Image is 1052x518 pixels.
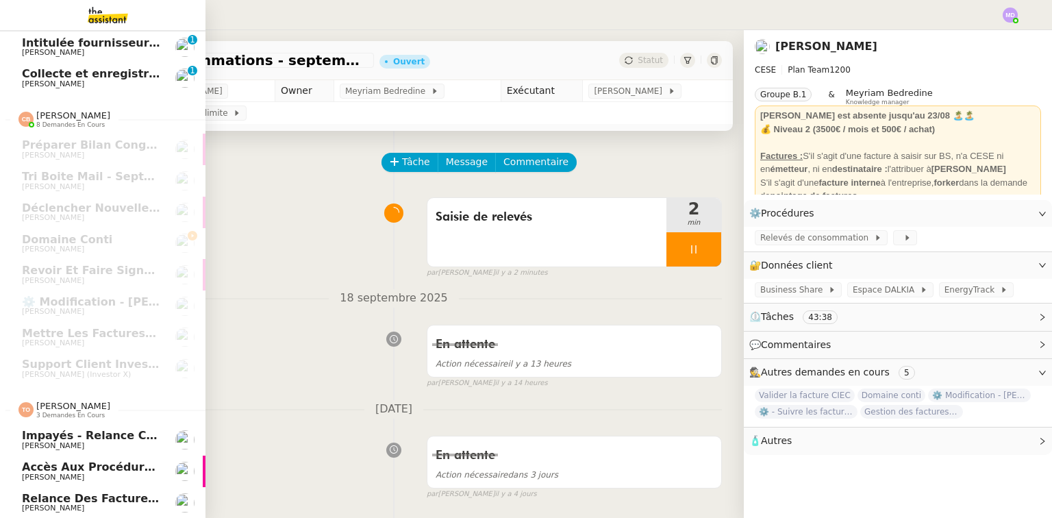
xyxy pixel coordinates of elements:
button: Commentaire [495,153,577,172]
u: Factures : [760,151,803,161]
span: En attente [436,449,495,462]
span: Meyriam Bedredine [846,88,933,98]
span: 18 septembre 2025 [329,289,459,308]
strong: émetteur [770,164,807,174]
nz-tag: 43:38 [803,310,838,324]
div: S'il s'agit d'une facture à saisir sur BS, n'a CESE ni en , ni en l'attribuer à [760,149,1036,176]
span: 2 [666,201,721,217]
span: [PERSON_NAME] [22,182,84,191]
span: Meyriam Bedredine [345,84,431,98]
span: ⏲️ [749,311,849,322]
span: Statut [638,56,663,65]
div: ⏲️Tâches 43:38 [744,304,1052,330]
img: svg [18,402,34,417]
span: & [828,88,834,106]
span: En attente [436,338,495,351]
div: ⚙️Procédures [744,200,1052,227]
span: Relance des factures- août 2025 [22,492,226,505]
span: 🔐 [749,258,838,273]
img: users%2FHIWaaSoTa5U8ssS5t403NQMyZZE3%2Favatar%2Fa4be050e-05fa-4f28-bbe7-e7e8e4788720 [175,234,195,253]
span: Valider la facture CIEC [755,388,855,402]
img: users%2F9mvJqJUvllffspLsQzytnd0Nt4c2%2Favatar%2F82da88e3-d90d-4e39-b37d-dcb7941179ae [175,38,195,57]
span: [PERSON_NAME] [22,245,84,254]
span: [PERSON_NAME] [22,307,84,316]
img: users%2FTmb06GTIDgNLSNhTjmZ0ajWxRk83%2Favatar%2F40f2539e-5604-4681-9cfa-c67755ebd5f1 [175,462,195,481]
span: 💬 [749,339,837,350]
span: 🧴 [749,435,792,446]
span: Relevés de consommation [760,231,874,245]
div: 🕵️Autres demandes en cours 5 [744,359,1052,386]
span: [PERSON_NAME] [22,276,84,285]
span: ⚙️ Modification - [PERSON_NAME] et suivi des devis sur Energy Track [928,388,1031,402]
strong: pointage de factures [770,190,857,201]
div: S'il s'agit d'une à l'entreprise, dans la demande de [760,176,1036,203]
img: users%2F9mvJqJUvllffspLsQzytnd0Nt4c2%2Favatar%2F82da88e3-d90d-4e39-b37d-dcb7941179ae [175,171,195,190]
span: il y a 2 minutes [495,267,548,279]
span: [PERSON_NAME] [22,338,84,347]
span: il y a 4 jours [495,489,537,500]
span: [PERSON_NAME] [36,110,110,121]
span: 🕵️ [749,367,920,378]
strong: facture interne [819,177,881,188]
small: [PERSON_NAME] [427,489,537,500]
nz-badge-sup: 1 [188,66,197,75]
p: 1 [190,66,195,78]
span: Domaine conti [857,388,925,402]
div: 💬Commentaires [744,332,1052,358]
span: [PERSON_NAME] [22,473,84,482]
span: Domaine conti [22,233,112,246]
div: 🔐Données client [744,252,1052,279]
strong: 💰 Niveau 2 (3500€ / mois et 500€ / achat) [760,124,935,134]
span: Message [446,154,488,170]
span: Impayés - Relance client - 1 septembre 2025 [22,429,300,442]
button: Tâche [381,153,438,172]
span: Revoir et faire signer l'accord de subvention [22,264,306,277]
span: [PERSON_NAME] [22,151,84,160]
span: [PERSON_NAME] [594,84,667,98]
span: Gestion des factures fournisseurs - 1 septembre 2025 [860,405,963,419]
span: ⚙️ Modification - [PERSON_NAME] et suivi des devis sur Energy Track [22,295,453,308]
nz-badge-sup: 1 [188,35,197,45]
span: Knowledge manager [846,99,910,106]
span: Commentaire [503,154,568,170]
button: Message [438,153,496,172]
span: [PERSON_NAME] [22,48,84,57]
strong: [PERSON_NAME] est absente jusqu'au 23/08 🏝️🏝️ [760,110,975,121]
strong: destinataire : [832,164,888,174]
div: 🧴Autres [744,428,1052,454]
span: Espace DALKIA [853,283,920,297]
span: Plan Team [788,65,829,75]
span: Autres demandes en cours [761,367,890,378]
p: 1 [190,35,195,47]
img: users%2FlYQRlXr5PqQcMLrwReJQXYQRRED2%2Favatar%2F8da5697c-73dd-43c4-b23a-af95f04560b4 [175,430,195,449]
img: users%2FDCmYZYlyM0RnX2UwTikztvhj37l1%2Favatar%2F1649536894322.jpeg [175,328,195,347]
strong: forker [934,177,959,188]
span: Intitulée fournisseur Céramiques [PERSON_NAME] [22,36,331,49]
span: Autres [761,435,792,446]
small: [PERSON_NAME] [427,267,548,279]
img: users%2FrssbVgR8pSYriYNmUDKzQX9syo02%2Favatar%2Fb215b948-7ecd-4adc-935c-e0e4aeaee93e [175,493,195,513]
span: EnergyTrack [944,283,1000,297]
span: Business Share [760,283,828,297]
span: [PERSON_NAME] [22,79,84,88]
nz-tag: Groupe B.1 [755,88,812,101]
span: ⚙️ [749,206,821,221]
span: par [427,267,438,279]
span: il y a 13 heures [436,359,571,369]
span: 1200 [829,65,851,75]
img: users%2F9mvJqJUvllffspLsQzytnd0Nt4c2%2Favatar%2F82da88e3-d90d-4e39-b37d-dcb7941179ae [175,69,195,88]
td: Exécutant [501,80,583,102]
span: il y a 14 heures [495,378,548,389]
span: dans 3 jours [436,470,558,480]
img: users%2FrxcTinYCQST3nt3eRyMgQ024e422%2Favatar%2Fa0327058c7192f72952294e6843542370f7921c3.jpg [175,265,195,284]
img: users%2FrxcTinYCQST3nt3eRyMgQ024e422%2Favatar%2Fa0327058c7192f72952294e6843542370f7921c3.jpg [175,140,195,159]
span: Action nécessaire [436,359,508,369]
nz-tag: 5 [899,366,915,380]
img: users%2FHIWaaSoTa5U8ssS5t403NQMyZZE3%2Favatar%2Fa4be050e-05fa-4f28-bbe7-e7e8e4788720 [755,39,770,54]
span: Commentaires [761,339,831,350]
img: svg [18,112,34,127]
img: users%2FDBF5gIzOT6MfpzgDQC7eMkIK8iA3%2Favatar%2Fd943ca6c-06ba-4e73-906b-d60e05e423d3 [175,203,195,222]
span: Déclencher nouvelle procédure email [22,201,253,214]
span: [PERSON_NAME] [22,441,84,450]
div: Ouvert [393,58,425,66]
